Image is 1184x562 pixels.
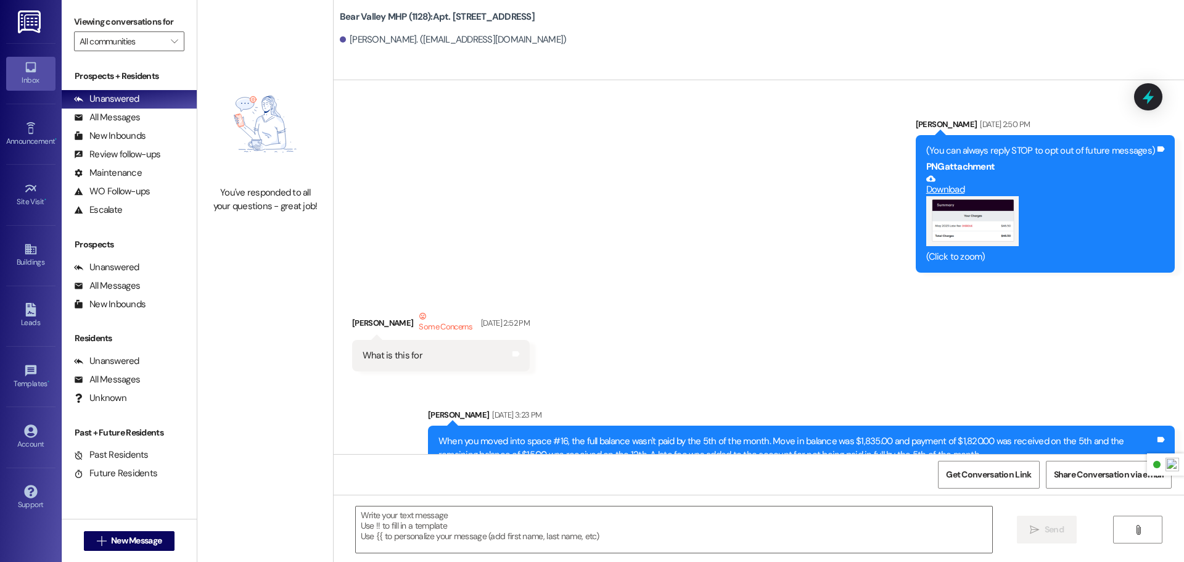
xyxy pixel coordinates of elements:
[6,481,55,514] a: Support
[926,250,1155,263] div: (Click to zoom)
[489,408,541,421] div: [DATE] 3:23 PM
[6,299,55,333] a: Leads
[74,148,160,161] div: Review follow-ups
[1030,525,1039,535] i: 
[926,196,1019,246] button: Zoom image
[6,57,55,90] a: Inbox
[74,12,184,31] label: Viewing conversations for
[74,130,146,143] div: New Inbounds
[6,178,55,212] a: Site Visit •
[478,316,530,329] div: [DATE] 2:52 PM
[1046,461,1172,489] button: Share Conversation via email
[1017,516,1077,543] button: Send
[416,310,475,336] div: Some Concerns
[352,310,530,340] div: [PERSON_NAME]
[74,185,150,198] div: WO Follow-ups
[428,408,1175,426] div: [PERSON_NAME]
[74,448,149,461] div: Past Residents
[340,33,567,46] div: [PERSON_NAME]. ([EMAIL_ADDRESS][DOMAIN_NAME])
[926,174,1155,196] a: Download
[74,392,126,405] div: Unknown
[84,531,175,551] button: New Message
[62,238,197,251] div: Prospects
[74,261,139,274] div: Unanswered
[6,239,55,272] a: Buildings
[438,435,1155,461] div: When you moved into space #16, the full balance wasn't paid by the 5th of the month. Move in bala...
[1045,523,1064,536] span: Send
[18,10,43,33] img: ResiDesk Logo
[111,534,162,547] span: New Message
[211,68,319,180] img: empty-state
[977,118,1030,131] div: [DATE] 2:50 PM
[47,378,49,386] span: •
[74,204,122,217] div: Escalate
[340,10,535,23] b: Bear Valley MHP (1128): Apt. [STREET_ADDRESS]
[80,31,165,51] input: All communities
[74,355,139,368] div: Unanswered
[74,298,146,311] div: New Inbounds
[62,70,197,83] div: Prospects + Residents
[171,36,178,46] i: 
[74,167,142,180] div: Maintenance
[74,279,140,292] div: All Messages
[211,186,319,213] div: You've responded to all your questions - great job!
[62,332,197,345] div: Residents
[938,461,1039,489] button: Get Conversation Link
[926,160,995,173] b: PNG attachment
[74,467,157,480] div: Future Residents
[926,144,1155,157] div: (You can always reply STOP to opt out of future messages)
[74,111,140,124] div: All Messages
[97,536,106,546] i: 
[55,135,57,144] span: •
[74,93,139,105] div: Unanswered
[74,373,140,386] div: All Messages
[946,468,1031,481] span: Get Conversation Link
[6,421,55,454] a: Account
[6,360,55,394] a: Templates •
[1054,468,1164,481] span: Share Conversation via email
[62,426,197,439] div: Past + Future Residents
[44,196,46,204] span: •
[363,349,422,362] div: What is this for
[916,118,1175,135] div: [PERSON_NAME]
[1133,525,1143,535] i: 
